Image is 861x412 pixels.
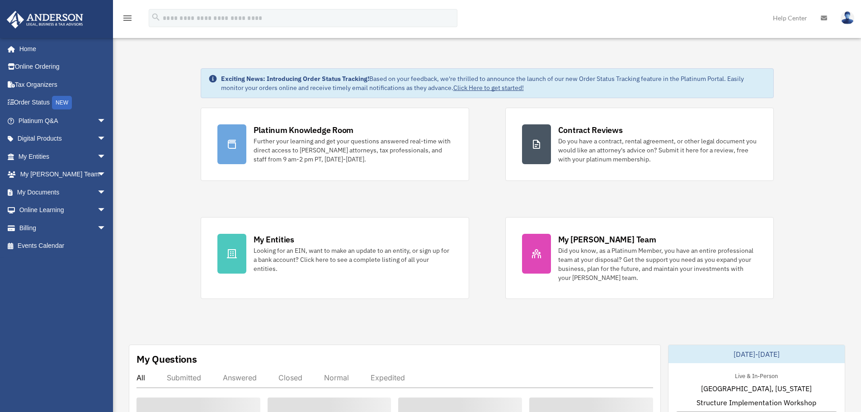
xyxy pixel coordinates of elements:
span: arrow_drop_down [97,183,115,202]
div: My Entities [254,234,294,245]
div: Answered [223,373,257,382]
span: arrow_drop_down [97,130,115,148]
span: arrow_drop_down [97,112,115,130]
div: My [PERSON_NAME] Team [558,234,656,245]
div: NEW [52,96,72,109]
a: Order StatusNEW [6,94,120,112]
span: [GEOGRAPHIC_DATA], [US_STATE] [701,383,812,394]
a: Home [6,40,115,58]
div: Did you know, as a Platinum Member, you have an entire professional team at your disposal? Get th... [558,246,757,282]
a: menu [122,16,133,24]
a: Online Learningarrow_drop_down [6,201,120,219]
a: Click Here to get started! [453,84,524,92]
div: Looking for an EIN, want to make an update to an entity, or sign up for a bank account? Click her... [254,246,452,273]
a: Tax Organizers [6,76,120,94]
div: Normal [324,373,349,382]
span: arrow_drop_down [97,147,115,166]
img: Anderson Advisors Platinum Portal [4,11,86,28]
span: arrow_drop_down [97,219,115,237]
a: My [PERSON_NAME] Team Did you know, as a Platinum Member, you have an entire professional team at... [505,217,774,299]
a: Platinum Knowledge Room Further your learning and get your questions answered real-time with dire... [201,108,469,181]
div: Expedited [371,373,405,382]
div: Contract Reviews [558,124,623,136]
i: menu [122,13,133,24]
span: arrow_drop_down [97,166,115,184]
div: Submitted [167,373,201,382]
div: My Questions [136,352,197,366]
a: Events Calendar [6,237,120,255]
a: My [PERSON_NAME] Teamarrow_drop_down [6,166,120,184]
div: Platinum Knowledge Room [254,124,354,136]
a: Contract Reviews Do you have a contract, rental agreement, or other legal document you would like... [505,108,774,181]
span: Structure Implementation Workshop [696,397,816,408]
a: Online Ordering [6,58,120,76]
span: arrow_drop_down [97,201,115,220]
i: search [151,12,161,22]
div: [DATE]-[DATE] [668,345,845,363]
a: Platinum Q&Aarrow_drop_down [6,112,120,130]
a: My Documentsarrow_drop_down [6,183,120,201]
div: Based on your feedback, we're thrilled to announce the launch of our new Order Status Tracking fe... [221,74,766,92]
div: All [136,373,145,382]
a: My Entitiesarrow_drop_down [6,147,120,166]
strong: Exciting News: Introducing Order Status Tracking! [221,75,369,83]
a: My Entities Looking for an EIN, want to make an update to an entity, or sign up for a bank accoun... [201,217,469,299]
img: User Pic [841,11,854,24]
div: Do you have a contract, rental agreement, or other legal document you would like an attorney's ad... [558,137,757,164]
div: Live & In-Person [728,370,785,380]
div: Closed [278,373,302,382]
a: Digital Productsarrow_drop_down [6,130,120,148]
div: Further your learning and get your questions answered real-time with direct access to [PERSON_NAM... [254,137,452,164]
a: Billingarrow_drop_down [6,219,120,237]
